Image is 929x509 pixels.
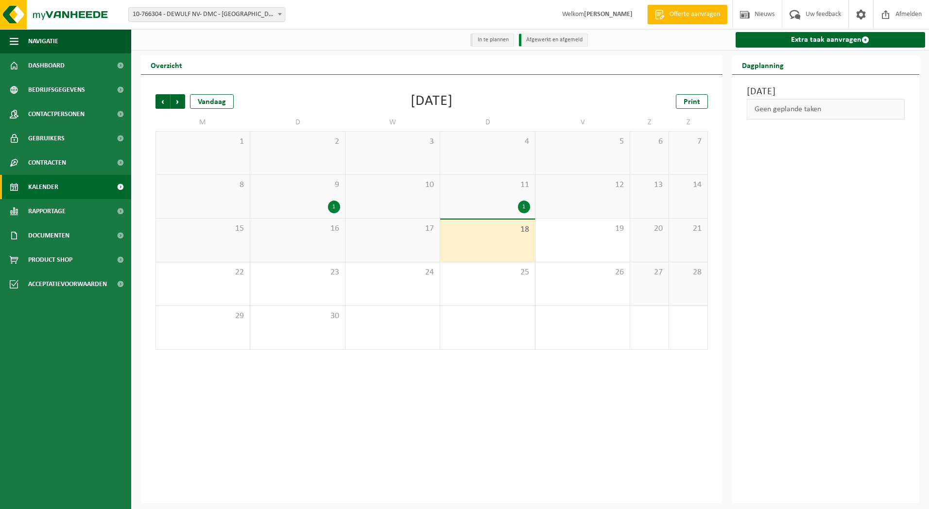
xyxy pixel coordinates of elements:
span: Product Shop [28,248,72,272]
span: 18 [445,224,530,235]
span: 17 [350,223,435,234]
li: Afgewerkt en afgemeld [519,34,588,47]
span: 24 [350,267,435,278]
span: 25 [445,267,530,278]
td: D [440,114,535,131]
span: Documenten [28,223,69,248]
span: 8 [161,180,245,190]
span: 10 [350,180,435,190]
span: 14 [674,180,703,190]
span: 13 [635,180,664,190]
span: 3 [350,136,435,147]
li: In te plannen [470,34,514,47]
span: 12 [540,180,625,190]
span: 7 [674,136,703,147]
span: Bedrijfsgegevens [28,78,85,102]
span: 27 [635,267,664,278]
h2: Overzicht [141,55,192,74]
h2: Dagplanning [732,55,793,74]
td: V [535,114,630,131]
span: Offerte aanvragen [667,10,723,19]
td: Z [630,114,669,131]
div: Geen geplande taken [747,99,905,119]
span: 11 [445,180,530,190]
span: Vorige [155,94,170,109]
td: D [250,114,345,131]
td: Z [669,114,708,131]
span: Navigatie [28,29,58,53]
span: 2 [255,136,340,147]
span: 10-766304 - DEWULF NV- DMC - RUMBEKE [128,7,285,22]
td: M [155,114,250,131]
a: Extra taak aanvragen [736,32,926,48]
span: Kalender [28,175,58,199]
span: 19 [540,223,625,234]
span: Contactpersonen [28,102,85,126]
span: 15 [161,223,245,234]
span: 9 [255,180,340,190]
span: 10-766304 - DEWULF NV- DMC - RUMBEKE [129,8,285,21]
span: Gebruikers [28,126,65,151]
td: W [345,114,440,131]
span: 1 [161,136,245,147]
span: Dashboard [28,53,65,78]
div: 1 [328,201,340,213]
span: Rapportage [28,199,66,223]
span: Print [684,98,700,106]
span: 21 [674,223,703,234]
span: 29 [161,311,245,322]
span: Volgende [171,94,185,109]
div: [DATE] [411,94,453,109]
a: Offerte aanvragen [647,5,727,24]
a: Print [676,94,708,109]
div: Vandaag [190,94,234,109]
strong: [PERSON_NAME] [584,11,633,18]
span: 22 [161,267,245,278]
span: 26 [540,267,625,278]
span: Acceptatievoorwaarden [28,272,107,296]
span: 23 [255,267,340,278]
span: 20 [635,223,664,234]
span: 30 [255,311,340,322]
h3: [DATE] [747,85,905,99]
span: 6 [635,136,664,147]
span: Contracten [28,151,66,175]
span: 5 [540,136,625,147]
div: 1 [518,201,530,213]
span: 16 [255,223,340,234]
span: 28 [674,267,703,278]
span: 4 [445,136,530,147]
